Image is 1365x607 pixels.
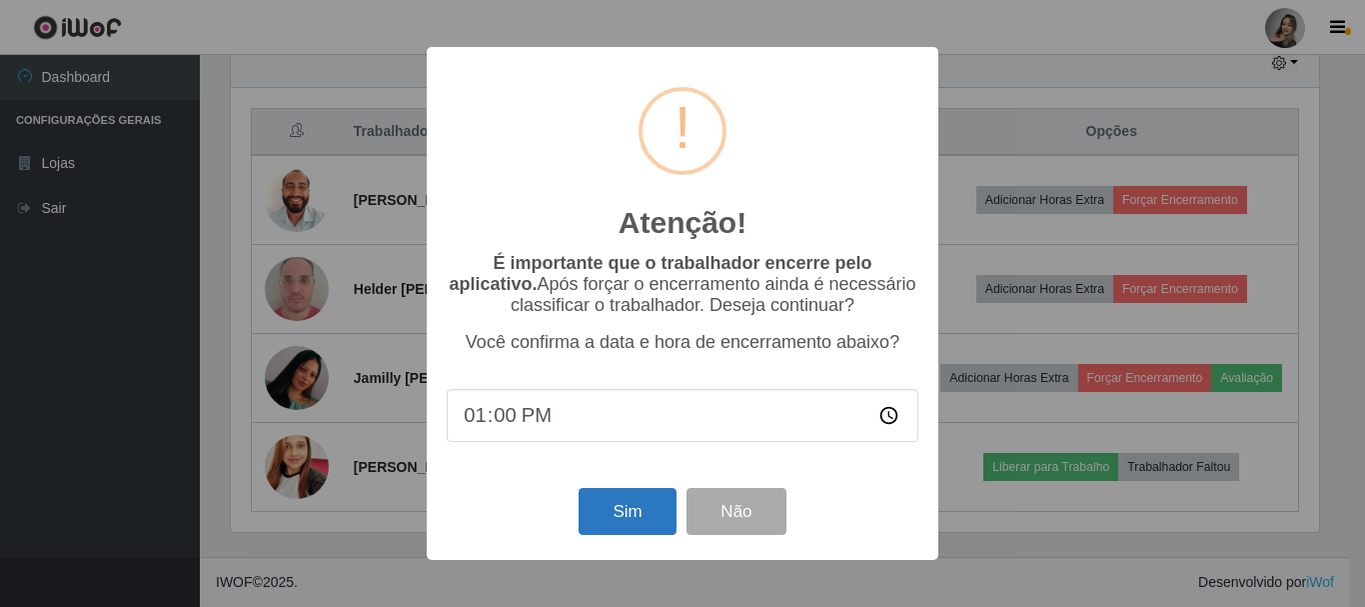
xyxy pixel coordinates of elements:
button: Não [686,488,785,535]
button: Sim [579,488,676,535]
p: Após forçar o encerramento ainda é necessário classificar o trabalhador. Deseja continuar? [447,253,918,316]
p: Você confirma a data e hora de encerramento abaixo? [447,332,918,353]
h2: Atenção! [619,205,746,241]
b: É importante que o trabalhador encerre pelo aplicativo. [449,253,871,294]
